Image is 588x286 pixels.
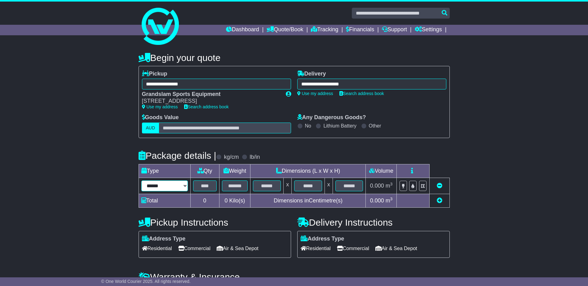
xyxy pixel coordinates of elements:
[339,91,384,96] a: Search address book
[437,183,442,189] a: Remove this item
[297,71,326,77] label: Delivery
[415,25,442,35] a: Settings
[301,244,331,253] span: Residential
[297,217,450,227] h4: Delivery Instructions
[386,183,393,189] span: m
[219,194,250,207] td: Kilo(s)
[437,197,442,204] a: Add new item
[297,91,333,96] a: Use my address
[301,236,344,242] label: Address Type
[142,123,159,133] label: AUD
[250,154,260,161] label: lb/in
[190,164,219,178] td: Qty
[390,182,393,186] sup: 3
[382,25,407,35] a: Support
[369,123,381,129] label: Other
[224,197,228,204] span: 0
[250,194,366,207] td: Dimensions in Centimetre(s)
[142,244,172,253] span: Residential
[142,236,186,242] label: Address Type
[190,194,219,207] td: 0
[139,272,450,282] h4: Warranty & Insurance
[366,164,397,178] td: Volume
[370,197,384,204] span: 0.000
[390,197,393,201] sup: 3
[325,178,333,194] td: x
[370,183,384,189] span: 0.000
[375,244,417,253] span: Air & Sea Depot
[139,150,216,161] h4: Package details |
[297,114,366,121] label: Any Dangerous Goods?
[226,25,259,35] a: Dashboard
[142,91,280,98] div: Grandslam Sports Equipment
[184,104,229,109] a: Search address book
[142,104,178,109] a: Use my address
[178,244,210,253] span: Commercial
[101,279,191,284] span: © One World Courier 2025. All rights reserved.
[139,164,190,178] td: Type
[284,178,292,194] td: x
[142,98,280,105] div: [STREET_ADDRESS]
[250,164,366,178] td: Dimensions (L x W x H)
[305,123,311,129] label: No
[337,244,369,253] span: Commercial
[224,154,239,161] label: kg/cm
[142,71,167,77] label: Pickup
[323,123,356,129] label: Lithium Battery
[139,217,291,227] h4: Pickup Instructions
[142,114,179,121] label: Goods Value
[219,164,250,178] td: Weight
[311,25,338,35] a: Tracking
[267,25,303,35] a: Quote/Book
[346,25,374,35] a: Financials
[386,197,393,204] span: m
[139,194,190,207] td: Total
[217,244,259,253] span: Air & Sea Depot
[139,53,450,63] h4: Begin your quote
